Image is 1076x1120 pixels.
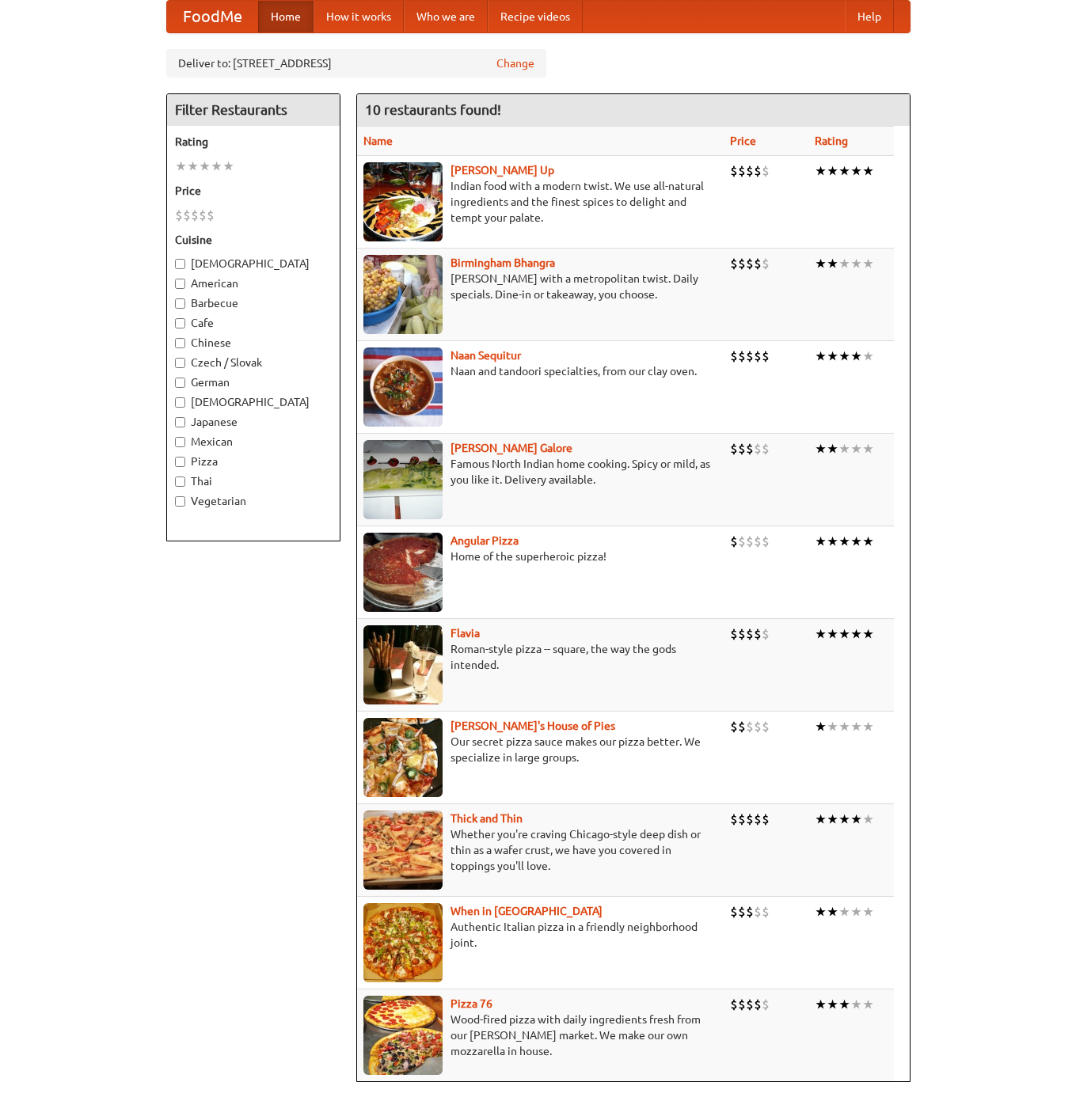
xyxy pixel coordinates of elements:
[363,718,443,797] img: luigis.jpg
[175,335,332,351] label: Chinese
[815,811,827,828] li: ★
[175,457,185,467] input: Pizza
[827,718,838,735] li: ★
[363,456,718,488] p: Famous North Indian home cooking. Spicy or mild, as you like it. Delivery available.
[451,256,555,269] b: Birmingham Bhangra
[175,232,332,248] h5: Cuisine
[167,94,340,126] h4: Filter Restaurants
[746,625,754,643] li: $
[850,440,862,457] li: ★
[451,534,519,547] a: Angular Pizza
[175,256,332,271] label: [DEMOGRAPHIC_DATA]
[488,1,583,32] a: Recipe videos
[827,625,838,643] li: ★
[363,734,718,765] p: Our secret pizza sauce makes our pizza better. We specialize in large groups.
[815,718,827,735] li: ★
[754,162,762,180] li: $
[199,207,207,224] li: $
[175,378,185,388] input: German
[827,440,838,457] li: ★
[762,440,770,457] li: $
[738,625,746,643] li: $
[175,417,185,427] input: Japanese
[850,903,862,921] li: ★
[451,719,615,732] b: [PERSON_NAME]'s House of Pies
[451,442,572,454] b: [PERSON_NAME] Galore
[862,718,874,735] li: ★
[363,641,718,673] p: Roman-style pizza -- square, the way the gods intended.
[815,440,827,457] li: ★
[850,162,862,180] li: ★
[838,347,850,365] li: ★
[838,255,850,272] li: ★
[175,397,185,408] input: [DEMOGRAPHIC_DATA]
[827,255,838,272] li: ★
[451,627,480,640] a: Flavia
[754,903,762,921] li: $
[175,437,185,447] input: Mexican
[754,718,762,735] li: $
[363,347,443,427] img: naansequitur.jpg
[862,811,874,828] li: ★
[815,347,827,365] li: ★
[451,997,492,1010] b: Pizza 76
[754,440,762,457] li: $
[363,625,443,704] img: flavia.jpg
[827,162,838,180] li: ★
[363,162,443,241] img: curryup.jpg
[175,279,185,289] input: American
[862,162,874,180] li: ★
[862,347,874,365] li: ★
[845,1,894,32] a: Help
[175,259,185,269] input: [DEMOGRAPHIC_DATA]
[746,347,754,365] li: $
[175,434,332,450] label: Mexican
[850,996,862,1013] li: ★
[211,158,222,175] li: ★
[730,135,756,147] a: Price
[838,533,850,550] li: ★
[754,347,762,365] li: $
[451,349,521,362] a: Naan Sequitur
[183,207,191,224] li: $
[363,919,718,951] p: Authentic Italian pizza in a friendly neighborhood joint.
[738,718,746,735] li: $
[175,496,185,507] input: Vegetarian
[258,1,314,32] a: Home
[404,1,488,32] a: Who we are
[762,347,770,365] li: $
[746,440,754,457] li: $
[363,1012,718,1059] p: Wood-fired pizza with daily ingredients fresh from our [PERSON_NAME] market. We make our own mozz...
[746,255,754,272] li: $
[363,533,443,612] img: angular.jpg
[363,135,393,147] a: Name
[862,996,874,1013] li: ★
[762,625,770,643] li: $
[175,476,185,487] input: Thai
[815,135,848,147] a: Rating
[175,338,185,348] input: Chinese
[815,625,827,643] li: ★
[746,811,754,828] li: $
[175,315,332,331] label: Cafe
[199,158,211,175] li: ★
[175,134,332,150] h5: Rating
[363,440,443,519] img: currygalore.jpg
[451,164,554,177] a: [PERSON_NAME] Up
[730,903,738,921] li: $
[222,158,234,175] li: ★
[363,178,718,226] p: Indian food with a modern twist. We use all-natural ingredients and the finest spices to delight ...
[746,903,754,921] li: $
[175,358,185,368] input: Czech / Slovak
[175,207,183,224] li: $
[451,812,523,825] b: Thick and Thin
[762,996,770,1013] li: $
[451,905,603,917] b: When in [GEOGRAPHIC_DATA]
[363,811,443,890] img: thick.jpg
[762,533,770,550] li: $
[862,440,874,457] li: ★
[175,493,332,509] label: Vegetarian
[850,255,862,272] li: ★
